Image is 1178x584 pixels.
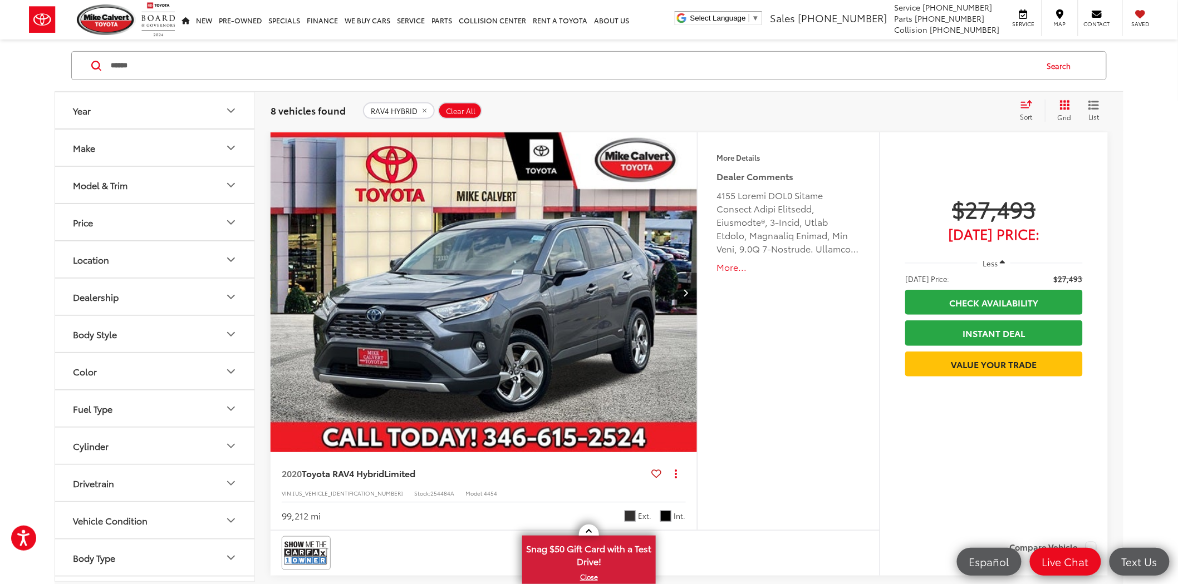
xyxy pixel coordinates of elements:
a: 2020Toyota RAV4 HybridLimited [282,467,647,479]
span: Sales [770,11,795,25]
span: [PHONE_NUMBER] [930,24,1000,35]
h5: Dealer Comments [717,170,860,183]
span: 8 vehicles found [271,103,346,117]
button: Model & TrimModel & Trim [55,167,256,203]
span: Clear All [446,107,475,116]
button: Fuel TypeFuel Type [55,390,256,427]
div: 2020 Toyota RAV4 Hybrid Limited 0 [270,132,698,452]
div: Location [73,254,109,265]
button: Search [1037,52,1087,80]
span: Toyota RAV4 Hybrid [302,467,384,479]
div: Model & Trim [73,180,127,190]
span: [PHONE_NUMBER] [915,13,985,24]
span: Select Language [690,14,746,22]
span: Service [1011,20,1036,28]
button: YearYear [55,92,256,128]
span: Ext. [639,511,652,521]
span: List [1088,112,1100,121]
button: Grid View [1045,100,1080,122]
a: Live Chat [1030,548,1101,576]
div: 99,212 mi [282,509,321,522]
h4: More Details [717,154,860,161]
span: Magnetic Gray [625,511,636,522]
div: Fuel Type [224,402,238,415]
button: Clear All [438,102,482,119]
span: RAV4 HYBRID [371,107,418,116]
div: Location [224,253,238,266]
a: Instant Deal [905,320,1083,345]
input: Search by Make, Model, or Keyword [110,52,1037,79]
span: Map [1048,20,1072,28]
button: LocationLocation [55,241,256,278]
span: $27,493 [905,195,1083,222]
div: Color [224,365,238,378]
div: Cylinder [73,441,109,451]
button: Next image [675,273,697,312]
span: Saved [1128,20,1153,28]
div: Body Type [224,551,238,565]
span: VIN: [282,489,293,497]
a: Text Us [1110,548,1170,576]
span: Contact [1084,20,1110,28]
span: Snag $50 Gift Card with a Test Drive! [523,537,655,571]
div: Color [73,366,97,377]
span: 2020 [282,467,302,479]
div: Body Type [73,552,115,563]
span: Service [895,2,921,13]
div: Model & Trim [224,179,238,192]
span: 254484A [430,489,454,497]
div: Drivetrain [73,478,114,488]
span: Black [660,511,671,522]
img: Mike Calvert Toyota [77,4,136,35]
img: 2020 Toyota RAV4 Hybrid Limited [270,132,698,453]
span: Collision [895,24,928,35]
button: Less [978,253,1011,273]
div: Year [73,105,91,116]
button: Body StyleBody Style [55,316,256,352]
button: MakeMake [55,130,256,166]
label: Compare Vehicle [1009,542,1097,553]
span: [DATE] Price: [905,273,950,284]
button: PricePrice [55,204,256,240]
div: Price [73,217,93,227]
div: Make [73,142,95,153]
span: Int. [674,511,686,521]
span: Model: [465,489,484,497]
span: dropdown dots [675,469,677,478]
a: Value Your Trade [905,352,1083,377]
button: Actions [666,463,686,483]
span: ▼ [752,14,759,22]
div: 4155 Loremi DOL0 Sitame Consect Adipi Elitsedd, Eiusmodte®, 3-Incid, Utlab Etdolo, Magnaaliq Enim... [717,189,860,255]
div: Year [224,104,238,117]
span: [DATE] Price: [905,228,1083,239]
div: Body Style [73,329,117,339]
div: Vehicle Condition [73,515,148,526]
button: remove RAV4%20HYBRID [363,102,435,119]
a: 2020 Toyota RAV4 Hybrid Limited2020 Toyota RAV4 Hybrid Limited2020 Toyota RAV4 Hybrid Limited2020... [270,132,698,452]
button: More... [717,261,860,274]
span: Sort [1020,112,1033,121]
span: Español [964,555,1015,568]
span: Stock: [414,489,430,497]
span: [US_VEHICLE_IDENTIFICATION_NUMBER] [293,489,403,497]
a: Español [957,548,1022,576]
span: [PHONE_NUMBER] [923,2,993,13]
button: DealershipDealership [55,279,256,315]
span: [PHONE_NUMBER] [798,11,887,25]
button: Vehicle ConditionVehicle Condition [55,502,256,538]
span: $27,493 [1054,273,1083,284]
div: Dealership [224,290,238,304]
span: Less [983,258,998,268]
div: Make [224,141,238,155]
div: Vehicle Condition [224,514,238,527]
span: Grid [1058,112,1072,122]
div: Drivetrain [224,477,238,490]
a: Check Availability [905,290,1083,315]
span: Text Us [1116,555,1163,568]
button: Select sort value [1015,100,1045,122]
div: Fuel Type [73,403,112,414]
button: List View [1080,100,1108,122]
span: Live Chat [1037,555,1094,568]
